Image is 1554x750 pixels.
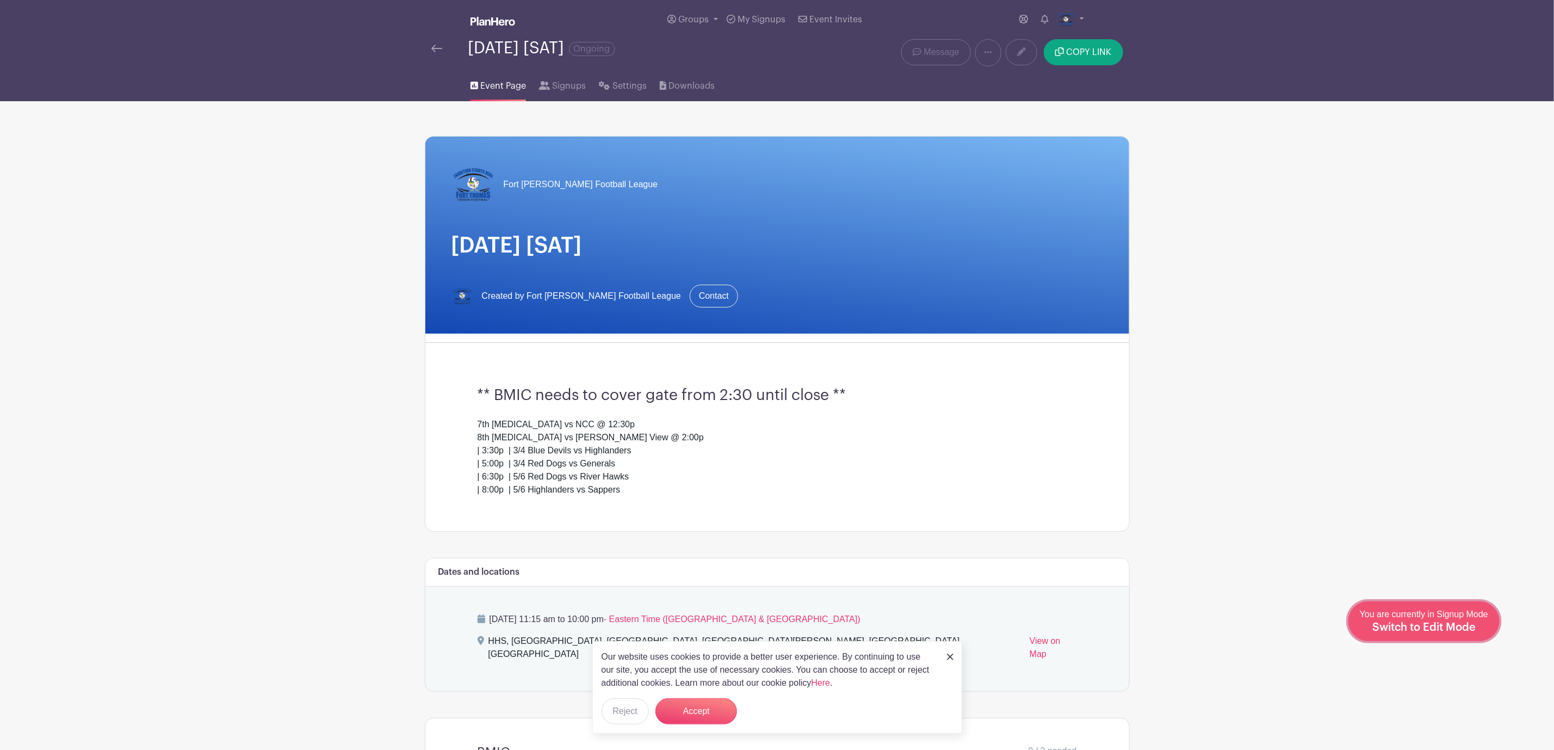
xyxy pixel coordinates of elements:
[468,39,615,57] div: [DATE] [SAT]
[451,232,1103,259] h1: [DATE] [SAT]
[678,15,709,24] span: Groups
[438,567,520,577] h6: Dates and locations
[668,79,715,93] span: Downloads
[602,698,649,724] button: Reject
[1067,48,1112,57] span: COPY LINK
[1360,610,1488,632] span: You are currently in Signup Mode
[1030,635,1077,665] a: View on Map
[901,39,970,65] a: Message
[1348,601,1500,641] a: You are currently in Signup Mode Switch to Edit Mode
[478,386,1077,405] h3: ** BMIC needs to cover gate from 2:30 until close **
[488,635,1021,665] div: HHS, [GEOGRAPHIC_DATA], [GEOGRAPHIC_DATA], [GEOGRAPHIC_DATA][PERSON_NAME], [GEOGRAPHIC_DATA], [GE...
[478,418,1077,496] div: 7th [MEDICAL_DATA] vs NCC @ 12:30p 8th [MEDICAL_DATA] vs [PERSON_NAME] View @ 2:00p | 3:30p | 3/4...
[660,66,715,101] a: Downloads
[924,46,959,59] span: Message
[599,66,646,101] a: Settings
[504,178,658,191] span: Fort [PERSON_NAME] Football League
[451,285,473,307] img: 2.png
[539,66,586,101] a: Signups
[812,678,831,687] a: Here
[738,15,785,24] span: My Signups
[451,163,495,206] img: 2.png
[478,613,1077,626] p: [DATE] 11:15 am to 10:00 pm
[1057,11,1075,28] img: 2.png
[480,79,526,93] span: Event Page
[690,285,738,308] a: Contact
[604,614,860,624] span: - Eastern Time ([GEOGRAPHIC_DATA] & [GEOGRAPHIC_DATA])
[1372,622,1476,633] span: Switch to Edit Mode
[655,698,737,724] button: Accept
[947,654,954,660] img: close_button-5f87c8562297e5c2d7936805f587ecaba9071eb48480494691a3f1689db116b3.svg
[470,66,526,101] a: Event Page
[470,17,515,26] img: logo_white-6c42ec7e38ccf1d336a20a19083b03d10ae64f83f12c07503d8b9e83406b4c7d.svg
[431,45,442,52] img: back-arrow-29a5d9b10d5bd6ae65dc969a981735edf675c4d7a1fe02e03b50dbd4ba3cdb55.svg
[602,650,936,690] p: Our website uses cookies to provide a better user experience. By continuing to use our site, you ...
[1044,39,1123,65] button: COPY LINK
[810,15,863,24] span: Event Invites
[552,79,586,93] span: Signups
[612,79,647,93] span: Settings
[569,42,615,56] span: Ongoing
[482,290,681,303] span: Created by Fort [PERSON_NAME] Football League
